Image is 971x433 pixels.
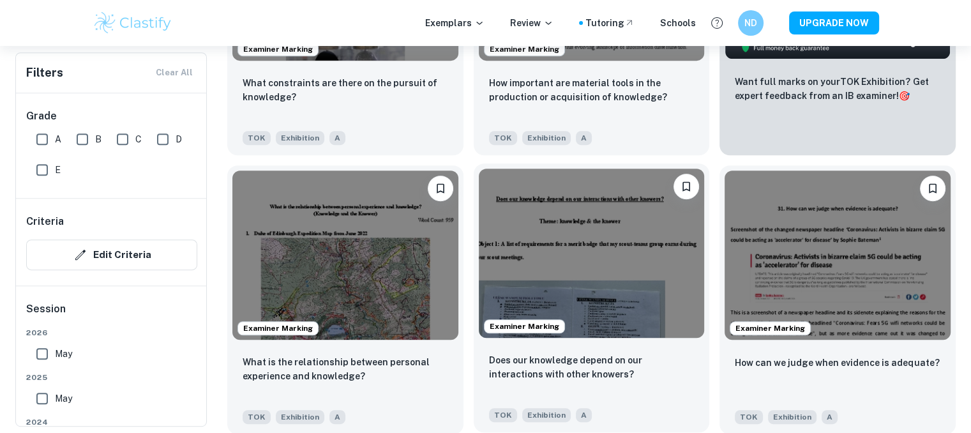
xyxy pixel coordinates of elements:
span: A [55,132,61,146]
span: May [55,347,72,361]
button: Edit Criteria [26,239,197,270]
p: What is the relationship between personal experience and knowledge? [243,355,448,383]
button: Bookmark [920,176,945,201]
span: A [576,408,592,422]
span: Examiner Marking [238,43,318,55]
p: How important are material tools in the production or acquisition of knowledge? [489,76,695,104]
span: 2026 [26,327,197,338]
span: A [329,410,345,424]
span: A [576,131,592,145]
span: Examiner Marking [730,323,810,334]
h6: ND [743,16,758,30]
span: 2025 [26,372,197,383]
button: UPGRADE NOW [789,11,879,34]
span: A [822,410,838,424]
h6: Session [26,301,197,327]
span: D [176,132,182,146]
h6: Filters [26,64,63,82]
p: How can we judge when evidence is adequate? [735,356,939,370]
h6: Criteria [26,214,64,229]
p: Want full marks on your TOK Exhibition ? Get expert feedback from an IB examiner! [735,75,940,103]
span: 🎯 [899,91,910,101]
span: Exhibition [768,410,817,424]
img: Clastify logo [93,10,174,36]
p: What constraints are there on the pursuit of knowledge? [243,76,448,104]
span: B [95,132,102,146]
span: 2024 [26,416,197,428]
img: TOK Exhibition example thumbnail: What is the relationship between persona [232,171,458,340]
span: Examiner Marking [238,323,318,334]
span: A [329,131,345,145]
button: Help and Feedback [706,12,728,34]
p: Exemplars [425,16,485,30]
span: Exhibition [276,131,324,145]
span: TOK [243,410,271,424]
span: Exhibition [522,131,571,145]
button: Bookmark [428,176,453,201]
a: Tutoring [585,16,635,30]
span: TOK [735,410,763,424]
button: ND [738,10,764,36]
span: TOK [489,408,517,422]
span: May [55,391,72,406]
span: E [55,163,61,177]
p: Does our knowledge depend on our interactions with other knowers? [489,353,695,381]
span: C [135,132,142,146]
span: TOK [489,131,517,145]
span: Exhibition [522,408,571,422]
a: Schools [660,16,696,30]
img: TOK Exhibition example thumbnail: Does our knowledge depend on our interac [479,169,705,338]
span: Exhibition [276,410,324,424]
img: TOK Exhibition example thumbnail: How can we judge when evidence is adequa [725,171,951,340]
span: Examiner Marking [485,43,564,55]
h6: Grade [26,109,197,124]
span: TOK [243,131,271,145]
span: Examiner Marking [485,321,564,332]
p: Review [510,16,553,30]
button: Bookmark [674,174,699,199]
